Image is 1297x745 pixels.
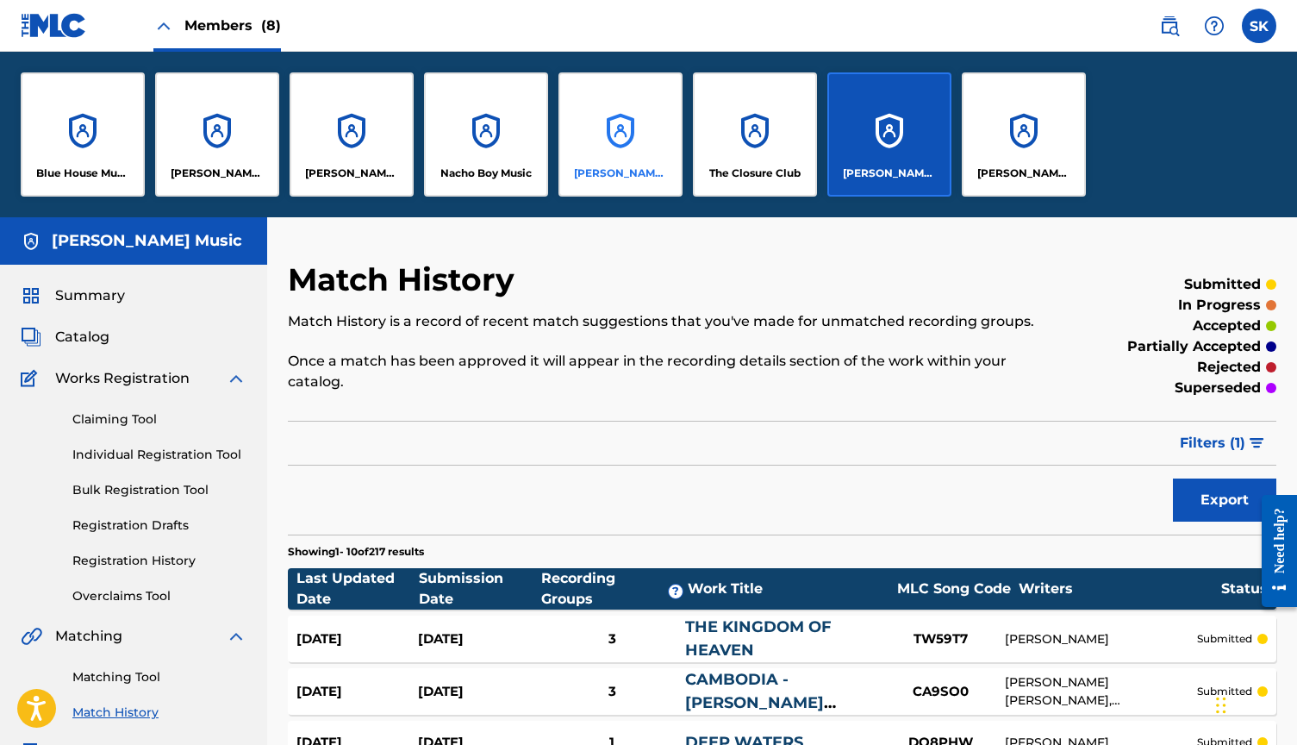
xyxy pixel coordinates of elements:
div: Drag [1216,679,1226,731]
div: 3 [539,682,685,702]
p: partially accepted [1127,336,1261,357]
div: Help [1197,9,1232,43]
span: Filters ( 1 ) [1180,433,1245,454]
a: Accounts[PERSON_NAME] Music [290,72,414,197]
p: Clint Hudson Music [305,166,399,181]
a: Public Search [1152,9,1187,43]
a: CatalogCatalog [21,327,109,347]
img: expand [226,626,246,647]
div: TW59T7 [876,629,1005,649]
a: Claiming Tool [72,410,246,429]
img: Accounts [21,231,41,252]
a: Accounts[PERSON_NAME], ELSEWHERE [558,72,683,197]
div: Work Title [688,579,889,599]
p: rejected [1197,357,1261,378]
div: Last Updated Date [296,568,419,610]
a: Bulk Registration Tool [72,481,246,499]
span: ? [669,585,683,598]
div: Status [1221,579,1268,599]
img: Catalog [21,327,41,347]
p: Showing 1 - 10 of 217 results [288,544,424,560]
a: AccountsThe Closure Club [693,72,817,197]
a: Registration Drafts [72,516,246,535]
span: (8) [261,17,281,34]
p: Busekrus Music Publishing [171,166,265,181]
div: [DATE] [296,629,418,649]
div: [PERSON_NAME] [1005,630,1197,648]
img: filter [1250,438,1264,448]
p: Match History is a record of recent match suggestions that you've made for unmatched recording gr... [288,311,1049,332]
iframe: Chat Widget [1211,662,1297,745]
a: AccountsBlue House Music [21,72,145,197]
img: help [1204,16,1225,36]
span: Catalog [55,327,109,347]
div: CA9SO0 [876,682,1005,702]
div: Submission Date [419,568,541,610]
div: [PERSON_NAME] [PERSON_NAME], [PERSON_NAME] [1005,673,1197,710]
span: Works Registration [55,368,190,389]
img: Works Registration [21,368,43,389]
button: Filters (1) [1169,422,1276,465]
p: SETH, ELSEWHERE [574,166,668,181]
p: Travis Blaine Music [977,166,1071,181]
a: THE KINGDOM OF HEAVEN [685,617,832,660]
img: search [1159,16,1180,36]
p: The Closure Club [709,166,801,181]
img: Summary [21,285,41,306]
div: Writers [1019,579,1221,599]
a: Accounts[PERSON_NAME] Music Publishing [155,72,279,197]
p: Blue House Music [36,166,130,181]
div: [DATE] [296,682,418,702]
a: Overclaims Tool [72,587,246,605]
button: Export [1173,479,1276,522]
div: 3 [539,629,685,649]
img: Matching [21,626,42,647]
h2: Match History [288,260,523,299]
span: Summary [55,285,125,306]
div: [DATE] [418,629,539,649]
div: [DATE] [418,682,539,702]
img: MLC Logo [21,13,87,38]
a: Match History [72,704,246,722]
a: SummarySummary [21,285,125,306]
a: AccountsNacho Boy Music [424,72,548,197]
p: superseded [1175,378,1261,398]
p: in progress [1178,295,1261,316]
a: Accounts[PERSON_NAME] Music [827,72,951,197]
div: Recording Groups [541,568,688,610]
span: Matching [55,626,122,647]
a: Individual Registration Tool [72,446,246,464]
img: Close [153,16,174,36]
p: Tony Anderson Music [843,166,937,181]
div: User Menu [1242,9,1276,43]
p: Once a match has been approved it will appear in the recording details section of the work within... [288,351,1049,392]
iframe: Resource Center [1249,478,1297,625]
a: Registration History [72,552,246,570]
div: MLC Song Code [889,579,1019,599]
a: Accounts[PERSON_NAME] Music [962,72,1086,197]
h5: Tony Anderson Music [52,231,242,251]
a: Matching Tool [72,668,246,686]
a: CAMBODIA - [PERSON_NAME] REMIX [685,670,824,736]
p: accepted [1193,316,1261,336]
p: submitted [1197,684,1252,699]
p: Nacho Boy Music [440,166,532,181]
p: submitted [1197,631,1252,647]
span: Members [184,16,281,35]
img: expand [226,368,246,389]
p: submitted [1184,274,1261,295]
